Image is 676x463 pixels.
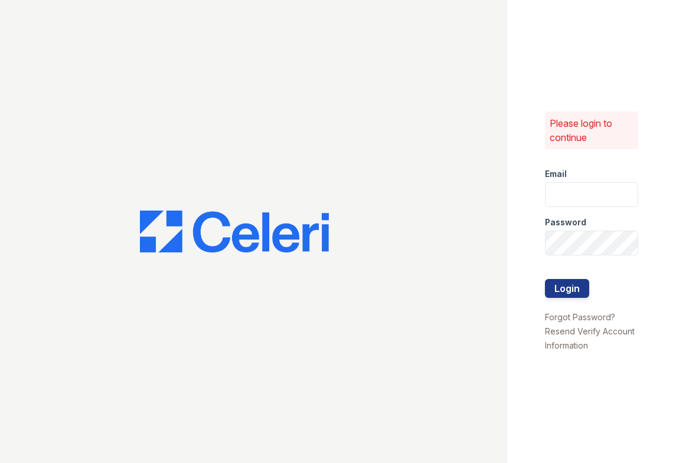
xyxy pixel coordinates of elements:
[140,211,329,253] img: CE_Logo_Blue-a8612792a0a2168367f1c8372b55b34899dd931a85d93a1a3d3e32e68fde9ad4.png
[545,326,635,350] a: Resend Verify Account Information
[545,312,615,322] a: Forgot Password?
[550,116,633,145] p: Please login to continue
[545,279,589,298] button: Login
[545,216,586,228] label: Password
[545,168,567,180] label: Email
